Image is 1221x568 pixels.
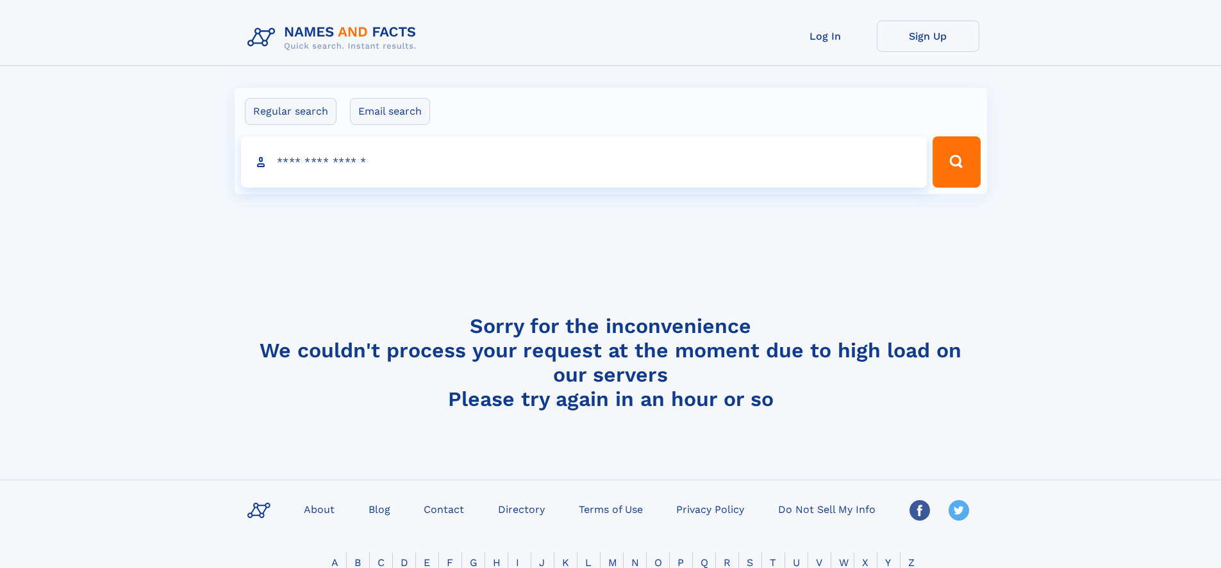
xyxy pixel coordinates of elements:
button: Search Button [933,136,980,188]
img: Twitter [949,500,969,521]
img: Facebook [910,500,930,521]
a: Terms of Use [574,499,648,518]
label: Regular search [245,98,336,125]
a: Log In [774,20,877,52]
a: Directory [493,499,550,518]
a: Sign Up [877,20,979,52]
a: Privacy Policy [671,499,749,518]
a: Do Not Sell My Info [773,499,881,518]
input: search input [241,136,927,188]
label: Email search [350,98,430,125]
a: Contact [419,499,469,518]
h4: Sorry for the inconvenience We couldn't process your request at the moment due to high load on ou... [242,314,979,411]
img: Logo Names and Facts [242,20,427,55]
a: About [299,499,340,518]
a: Blog [363,499,395,518]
